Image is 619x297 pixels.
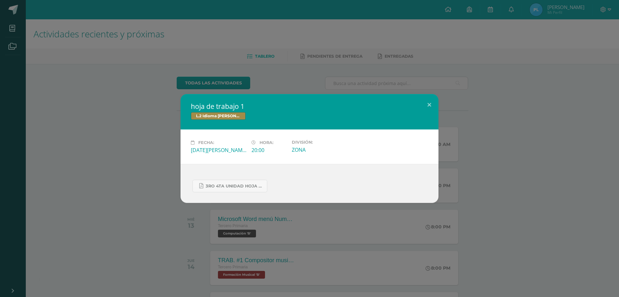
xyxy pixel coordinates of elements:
[292,146,347,153] div: ZONA
[260,140,273,145] span: Hora:
[191,102,428,111] h2: hoja de trabajo 1
[198,140,214,145] span: Fecha:
[206,184,264,189] span: 3ro 4ta unidad hoja de trabajo.pdf
[292,140,347,145] label: División:
[191,147,246,154] div: [DATE][PERSON_NAME]
[420,94,438,116] button: Close (Esc)
[191,112,246,120] span: L.2 Idioma [PERSON_NAME]
[251,147,287,154] div: 20:00
[192,180,267,192] a: 3ro 4ta unidad hoja de trabajo.pdf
